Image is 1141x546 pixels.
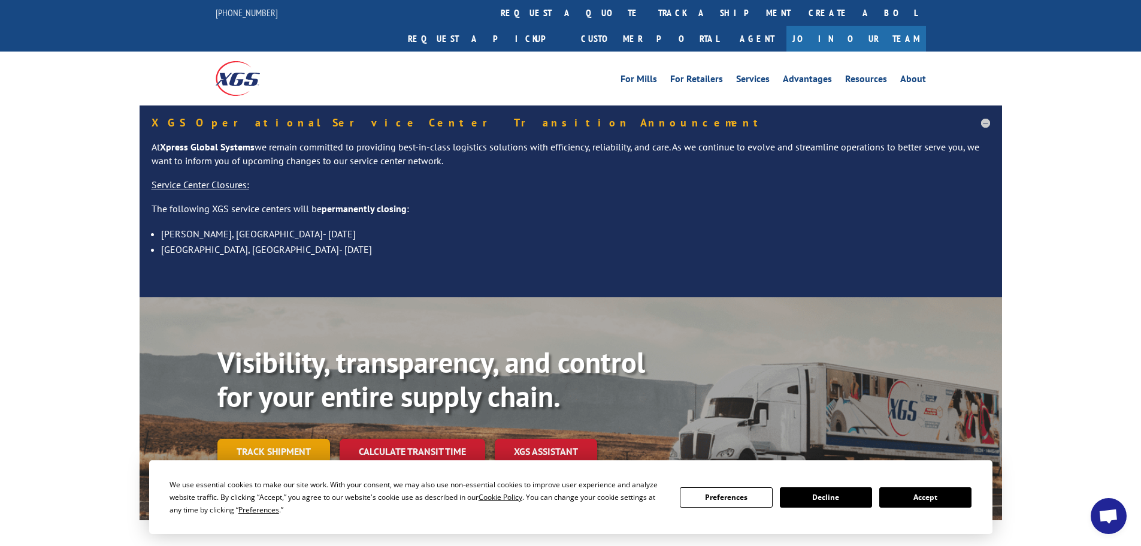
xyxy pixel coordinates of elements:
[152,117,990,128] h5: XGS Operational Service Center Transition Announcement
[495,439,597,464] a: XGS ASSISTANT
[879,487,971,508] button: Accept
[161,226,990,242] li: [PERSON_NAME], [GEOGRAPHIC_DATA]- [DATE]
[152,202,990,226] p: The following XGS service centers will be :
[161,242,990,257] li: [GEOGRAPHIC_DATA], [GEOGRAPHIC_DATA]- [DATE]
[783,74,832,88] a: Advantages
[216,7,278,19] a: [PHONE_NUMBER]
[479,492,522,502] span: Cookie Policy
[340,439,485,464] a: Calculate transit time
[786,26,926,52] a: Join Our Team
[152,179,249,191] u: Service Center Closures:
[170,478,665,516] div: We use essential cookies to make our site work. With your consent, we may also use non-essential ...
[399,26,572,52] a: Request a pickup
[728,26,786,52] a: Agent
[845,74,887,88] a: Resources
[152,140,990,179] p: At we remain committed to providing best-in-class logistics solutions with efficiency, reliabilit...
[238,505,279,515] span: Preferences
[322,203,407,215] strong: permanently closing
[217,439,330,464] a: Track shipment
[1091,498,1127,534] a: Open chat
[736,74,770,88] a: Services
[780,487,872,508] button: Decline
[621,74,657,88] a: For Mills
[149,460,992,534] div: Cookie Consent Prompt
[680,487,772,508] button: Preferences
[572,26,728,52] a: Customer Portal
[670,74,723,88] a: For Retailers
[900,74,926,88] a: About
[160,141,255,153] strong: Xpress Global Systems
[217,343,645,415] b: Visibility, transparency, and control for your entire supply chain.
